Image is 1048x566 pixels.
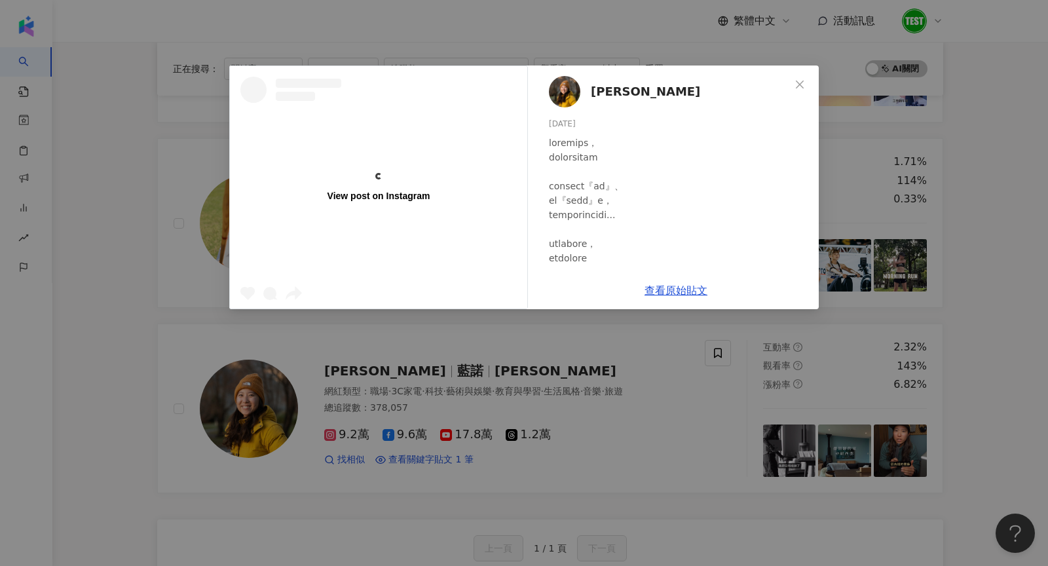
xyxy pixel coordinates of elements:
span: [PERSON_NAME] [591,83,700,101]
a: 查看原始貼文 [645,284,707,297]
a: View post on Instagram [230,66,527,309]
a: KOL Avatar[PERSON_NAME] [549,76,790,107]
img: KOL Avatar [549,76,580,107]
div: [DATE] [549,118,808,130]
div: View post on Instagram [327,190,430,202]
span: close [795,79,805,90]
button: Close [787,71,813,98]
